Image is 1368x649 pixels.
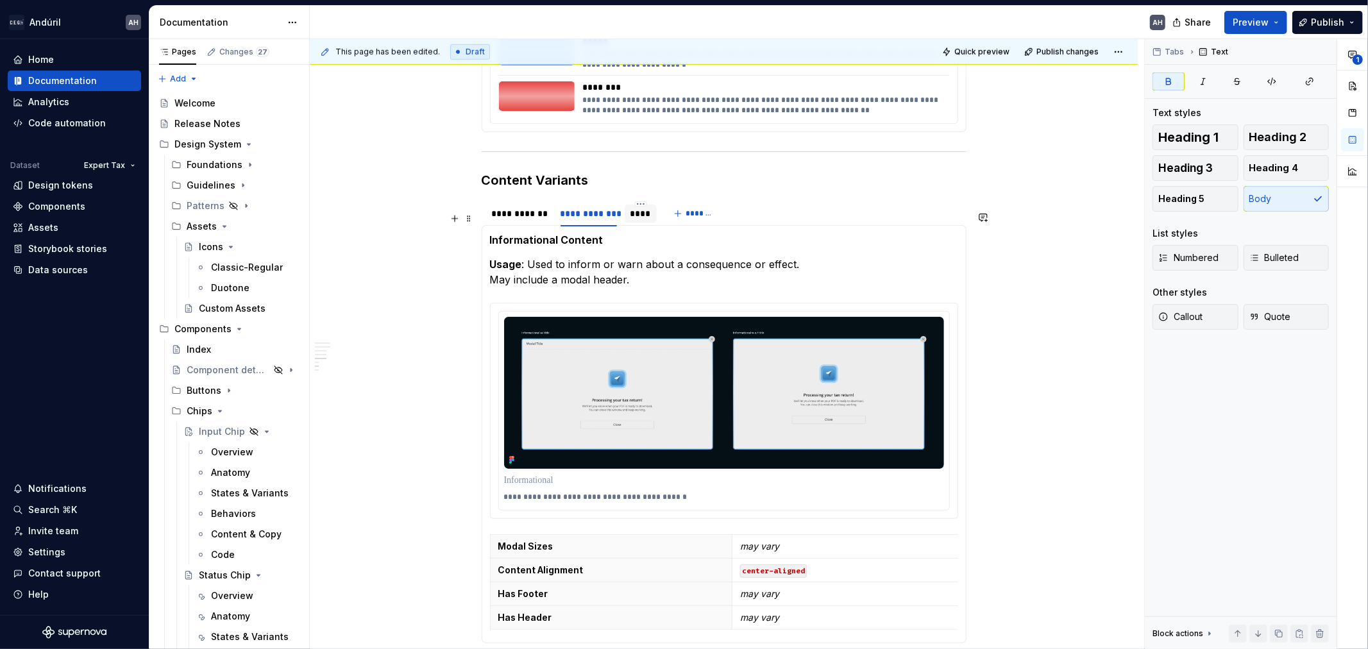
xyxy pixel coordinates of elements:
div: Assets [166,216,304,237]
svg: Supernova Logo [42,626,106,639]
span: Preview [1233,16,1269,29]
button: Share [1166,11,1219,34]
div: Buttons [166,380,304,401]
div: Behaviors [211,507,256,520]
div: Invite team [28,525,78,537]
em: may vary [740,588,779,599]
button: Quote [1244,304,1330,330]
a: Components [8,196,141,217]
a: States & Variants [190,483,304,503]
span: Draft [466,47,485,57]
div: Settings [28,546,65,559]
div: Index [187,343,211,356]
button: Add [154,70,202,88]
a: Custom Assets [178,298,304,319]
span: Callout [1158,310,1203,323]
div: Design tokens [28,179,93,192]
div: Release Notes [174,117,241,130]
div: Chips [166,401,304,421]
div: States & Variants [211,487,289,500]
button: Expert Tax [78,156,141,174]
button: Contact support [8,563,141,584]
a: Documentation [8,71,141,91]
a: Release Notes [154,114,304,134]
span: Publish changes [1036,47,1099,57]
div: Other styles [1153,286,1207,299]
span: Expert Tax [84,160,125,171]
button: Publish [1292,11,1363,34]
span: Heading 2 [1249,131,1307,144]
div: Data sources [28,264,88,276]
a: Home [8,49,141,70]
button: Heading 4 [1244,155,1330,181]
a: Behaviors [190,503,304,524]
a: Code automation [8,113,141,133]
span: Quote [1249,310,1291,323]
div: Documentation [160,16,281,29]
div: Design System [154,134,304,155]
div: AH [1153,17,1163,28]
h3: Content Variants [482,171,967,189]
div: Help [28,588,49,601]
div: Duotone [211,282,249,294]
a: Analytics [8,92,141,112]
div: Analytics [28,96,69,108]
div: Code [211,548,235,561]
div: Welcome [174,97,215,110]
div: Home [28,53,54,66]
div: Foundations [166,155,304,175]
div: States & Variants [211,630,289,643]
div: Custom Assets [199,302,266,315]
span: Add [170,74,186,84]
div: Changes [219,47,269,57]
button: Publish changes [1020,43,1104,61]
span: Publish [1311,16,1344,29]
a: Anatomy [190,462,304,483]
a: Storybook stories [8,239,141,259]
div: Guidelines [166,175,304,196]
div: Assets [28,221,58,234]
button: Heading 2 [1244,124,1330,150]
button: Heading 5 [1153,186,1238,212]
a: Design tokens [8,175,141,196]
span: Bulleted [1249,251,1299,264]
a: Index [166,339,304,360]
a: Classic-Regular [190,257,304,278]
div: List styles [1153,227,1198,240]
div: AH [128,17,139,28]
button: Callout [1153,304,1238,330]
span: Heading 1 [1158,131,1219,144]
a: Component detail template [166,360,304,380]
a: Status Chip [178,565,304,586]
button: Search ⌘K [8,500,141,520]
div: Design System [174,138,241,151]
div: Status Chip [199,569,251,582]
strong: Usage [490,258,522,271]
code: center-aligned [740,564,807,578]
a: Code [190,544,304,565]
div: Components [154,319,304,339]
span: Heading 3 [1158,162,1213,174]
button: AndúrilAH [3,8,146,36]
div: Andúril [30,16,61,29]
span: Share [1185,16,1211,29]
div: Contact support [28,567,101,580]
a: Invite team [8,521,141,541]
div: Block actions [1153,625,1215,643]
a: Duotone [190,278,304,298]
span: Quick preview [954,47,1009,57]
a: Overview [190,586,304,606]
div: Code automation [28,117,106,130]
div: Assets [187,220,217,233]
a: Input Chip [178,421,304,442]
span: Tabs [1165,47,1184,57]
div: Anatomy [211,466,250,479]
a: Welcome [154,93,304,114]
span: This page has been edited. [335,47,440,57]
button: Preview [1224,11,1287,34]
div: Text styles [1153,106,1201,119]
div: Components [28,200,85,213]
span: 27 [256,47,269,57]
div: Pages [159,47,196,57]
